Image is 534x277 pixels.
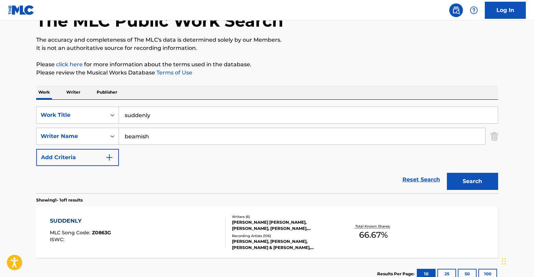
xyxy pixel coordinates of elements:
[36,197,83,203] p: Showing 1 - 1 of 1 results
[36,11,283,31] h1: The MLC Public Work Search
[36,69,498,77] p: Please review the Musical Works Database
[36,207,498,258] a: SUDDENLYMLC Song Code:Z0863GISWC:Writers (6)[PERSON_NAME] [PERSON_NAME], [PERSON_NAME], [PERSON_N...
[485,2,526,19] a: Log In
[36,107,498,193] form: Search Form
[359,229,388,241] span: 66.67 %
[452,6,460,14] img: search
[467,3,481,17] div: Help
[36,85,52,99] p: Work
[36,149,119,166] button: Add Criteria
[64,85,82,99] p: Writer
[50,217,111,225] div: SUDDENLY
[36,36,498,44] p: The accuracy and completeness of The MLC's data is determined solely by our Members.
[50,230,92,236] span: MLC Song Code :
[41,132,102,140] div: Writer Name
[155,69,192,76] a: Terms of Use
[232,233,335,238] div: Recording Artists ( 106 )
[447,173,498,190] button: Search
[105,153,113,162] img: 9d2ae6d4665cec9f34b9.svg
[232,238,335,251] div: [PERSON_NAME], [PERSON_NAME], [PERSON_NAME] & [PERSON_NAME], [PERSON_NAME], [PERSON_NAME]
[399,172,443,187] a: Reset Search
[502,251,506,272] div: Drag
[92,230,111,236] span: Z0863G
[232,219,335,232] div: [PERSON_NAME] [PERSON_NAME], [PERSON_NAME], [PERSON_NAME], [PERSON_NAME], [PERSON_NAME] [PERSON_N...
[56,61,83,68] a: click here
[36,60,498,69] p: Please for more information about the terms used in the database.
[95,85,119,99] p: Publisher
[449,3,463,17] a: Public Search
[50,236,66,243] span: ISWC :
[41,111,102,119] div: Work Title
[470,6,478,14] img: help
[491,128,498,145] img: Delete Criterion
[36,44,498,52] p: It is not an authoritative source for recording information.
[232,214,335,219] div: Writers ( 6 )
[377,271,416,277] p: Results Per Page:
[500,244,534,277] iframe: Chat Widget
[8,5,35,15] img: MLC Logo
[355,224,392,229] p: Total Known Shares:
